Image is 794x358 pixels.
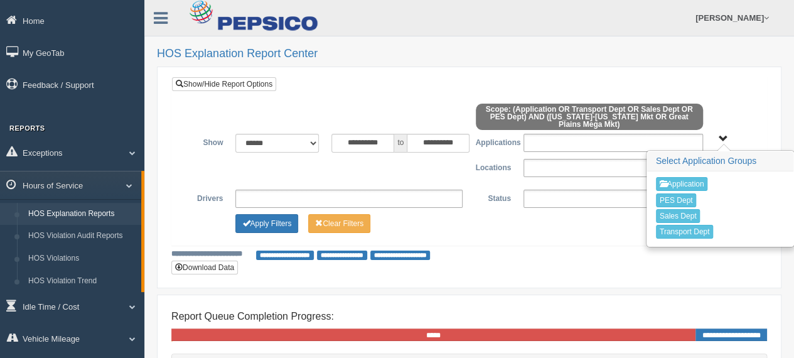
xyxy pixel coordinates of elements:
[469,134,517,149] label: Applications
[656,209,700,223] button: Sales Dept
[23,270,141,293] a: HOS Violation Trend
[469,159,517,174] label: Locations
[23,225,141,247] a: HOS Violation Audit Reports
[235,214,298,233] button: Change Filter Options
[656,177,708,191] button: Application
[394,134,407,153] span: to
[157,48,781,60] h2: HOS Explanation Report Center
[23,247,141,270] a: HOS Violations
[656,225,714,239] button: Transport Dept
[181,190,229,205] label: Drivers
[656,193,697,207] button: PES Dept
[171,261,238,274] button: Download Data
[647,151,793,171] h3: Select Application Groups
[476,104,703,130] span: Scope: (Application OR Transport Dept OR Sales Dept OR PES Dept) AND ([US_STATE]-[US_STATE] Mkt O...
[181,134,229,149] label: Show
[172,77,276,91] a: Show/Hide Report Options
[23,203,141,225] a: HOS Explanation Reports
[469,190,517,205] label: Status
[308,214,370,233] button: Change Filter Options
[171,311,767,322] h4: Report Queue Completion Progress:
